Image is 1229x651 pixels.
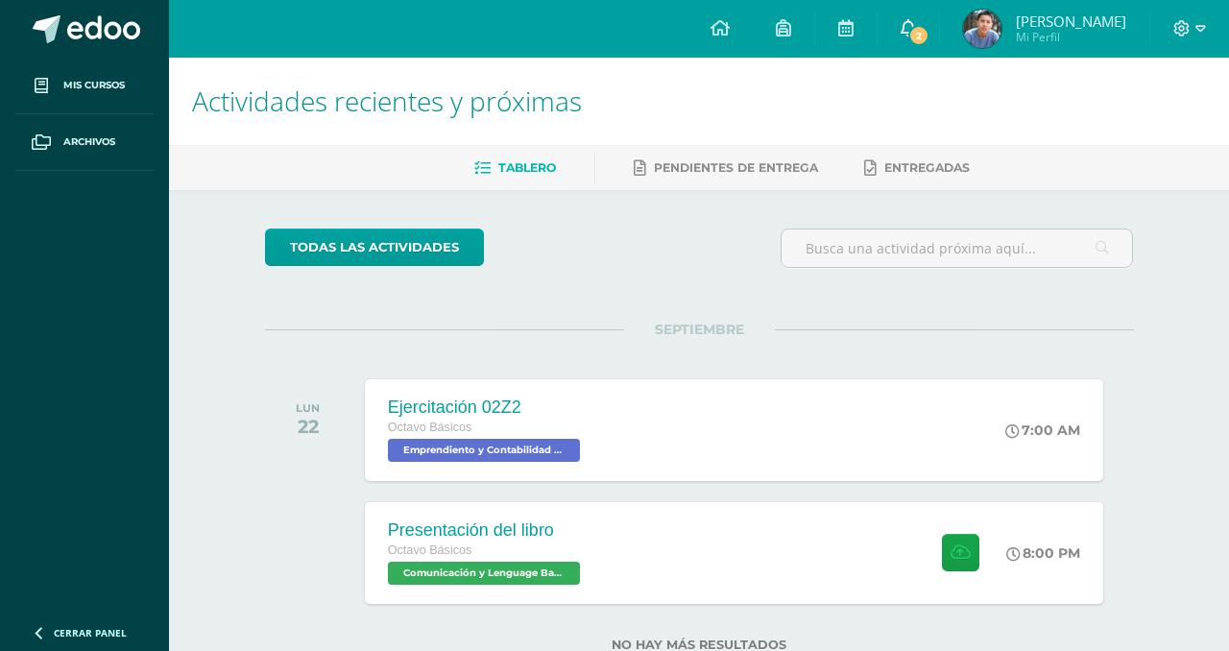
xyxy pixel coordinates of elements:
[265,229,484,266] a: todas las Actividades
[15,58,154,114] a: Mis cursos
[908,25,929,46] span: 2
[634,153,818,183] a: Pendientes de entrega
[654,160,818,175] span: Pendientes de entrega
[388,398,585,418] div: Ejercitación 02Z2
[864,153,970,183] a: Entregadas
[1016,12,1126,31] span: [PERSON_NAME]
[296,401,320,415] div: LUN
[54,626,127,639] span: Cerrar panel
[884,160,970,175] span: Entregadas
[498,160,556,175] span: Tablero
[782,229,1133,267] input: Busca una actividad próxima aquí...
[388,439,580,462] span: Emprendiento y Contabilidad Bas II 'A'
[388,562,580,585] span: Comunicación y Lenguage Bas II 'A'
[624,321,775,338] span: SEPTIEMBRE
[15,114,154,171] a: Archivos
[474,153,556,183] a: Tablero
[963,10,1001,48] img: 2123a95bfc17dca0ea2b34e722d31474.png
[296,415,320,438] div: 22
[63,134,115,150] span: Archivos
[1016,29,1126,45] span: Mi Perfil
[1005,422,1080,439] div: 7:00 AM
[388,421,472,434] span: Octavo Básicos
[388,543,472,557] span: Octavo Básicos
[388,520,585,541] div: Presentación del libro
[192,83,582,119] span: Actividades recientes y próximas
[1006,544,1080,562] div: 8:00 PM
[63,78,125,93] span: Mis cursos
